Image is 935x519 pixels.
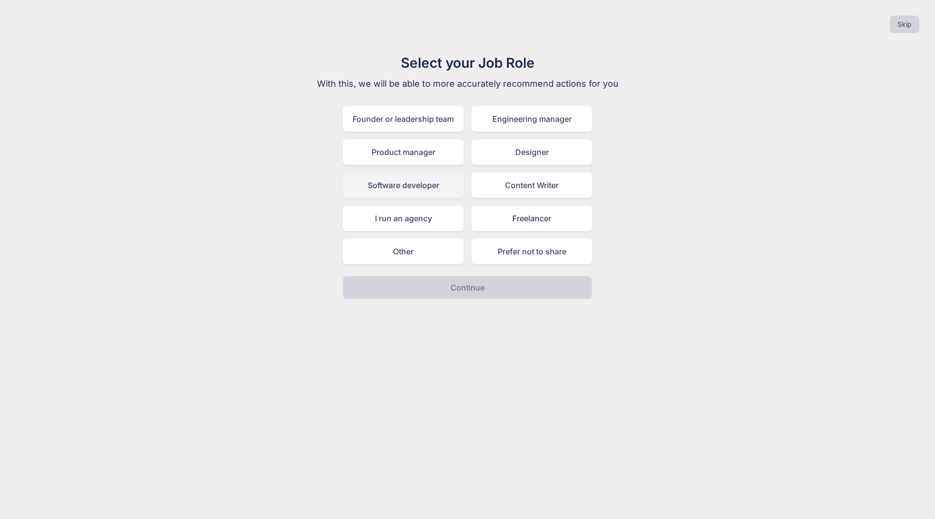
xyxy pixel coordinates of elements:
div: Engineering manager [471,106,592,132]
div: Content Writer [471,173,592,198]
div: Other [343,239,464,264]
div: Founder or leadership team [343,106,464,132]
div: Product manager [343,139,464,165]
div: Software developer [343,173,464,198]
button: Skip [890,16,919,33]
h1: Select your Job Role [304,53,631,73]
div: Designer [471,139,592,165]
p: Continue [450,282,485,293]
div: Prefer not to share [471,239,592,264]
div: Freelancer [471,206,592,231]
div: I run an agency [343,206,464,231]
button: Continue [343,276,592,299]
p: With this, we will be able to more accurately recommend actions for you [304,77,631,91]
